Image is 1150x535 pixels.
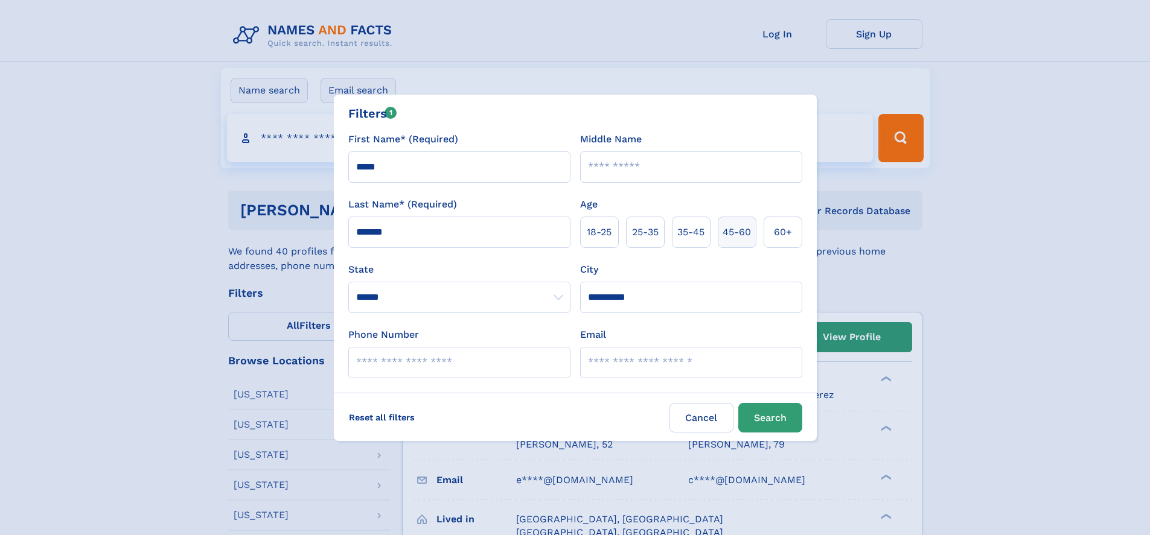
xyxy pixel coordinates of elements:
span: 25‑35 [632,225,659,239]
div: Filters [348,104,397,122]
label: Phone Number [348,328,419,342]
label: Last Name* (Required) [348,197,457,212]
button: Search [738,403,802,432]
label: Email [580,328,606,342]
span: 18‑25 [587,225,612,239]
span: 45‑60 [723,225,751,239]
label: State [348,262,570,277]
span: 35‑45 [677,225,704,239]
label: City [580,262,598,277]
label: Reset all filters [341,403,423,432]
label: Middle Name [580,132,642,147]
label: First Name* (Required) [348,132,458,147]
label: Age [580,197,598,212]
span: 60+ [774,225,792,239]
label: Cancel [669,403,733,432]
